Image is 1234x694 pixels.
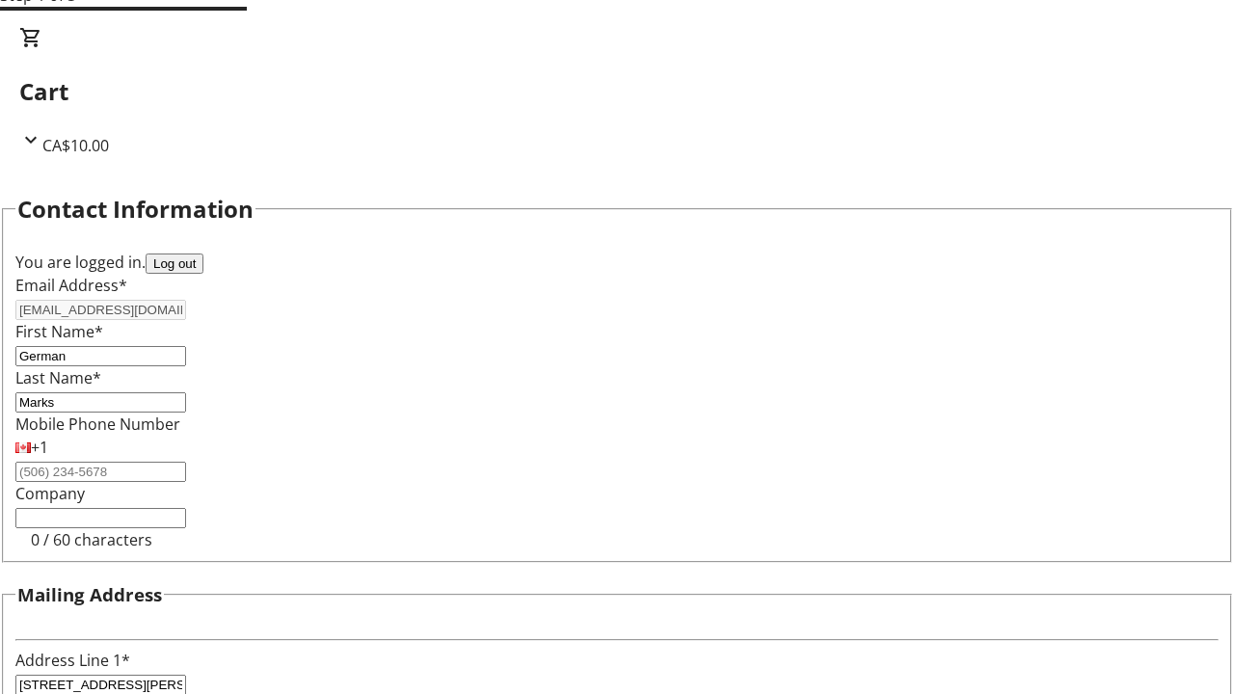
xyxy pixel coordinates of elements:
[19,74,1215,109] h2: Cart
[15,414,180,435] label: Mobile Phone Number
[15,483,85,504] label: Company
[31,529,152,550] tr-character-limit: 0 / 60 characters
[42,135,109,156] span: CA$10.00
[17,581,162,608] h3: Mailing Address
[15,251,1219,274] div: You are logged in.
[15,650,130,671] label: Address Line 1*
[15,462,186,482] input: (506) 234-5678
[15,321,103,342] label: First Name*
[17,192,254,227] h2: Contact Information
[15,367,101,388] label: Last Name*
[15,275,127,296] label: Email Address*
[19,26,1215,157] div: CartCA$10.00
[146,254,203,274] button: Log out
